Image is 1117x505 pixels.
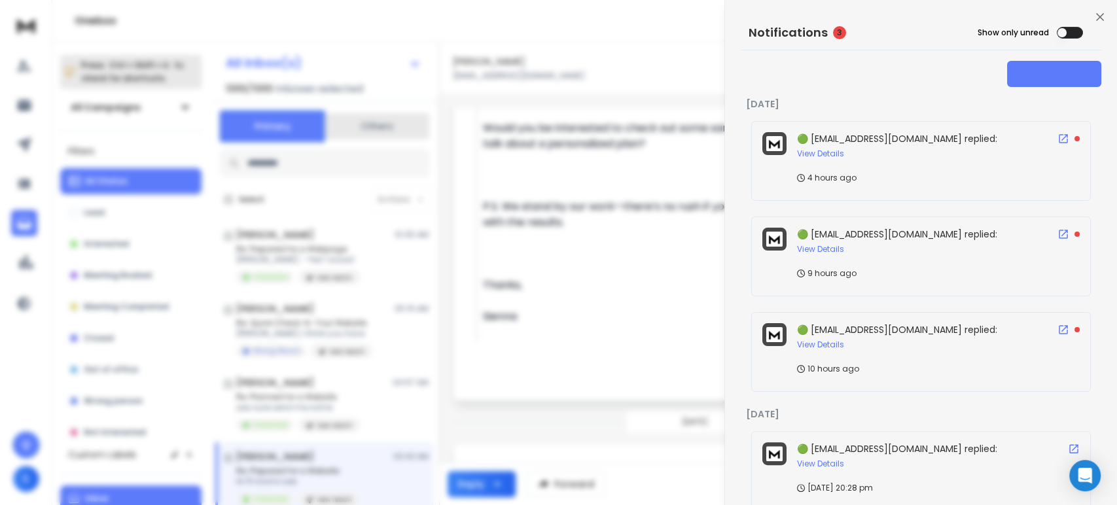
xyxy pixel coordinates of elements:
[766,327,783,342] img: logo
[766,446,783,461] img: logo
[746,408,1096,421] p: [DATE]
[766,232,783,247] img: logo
[1069,460,1101,491] div: Open Intercom Messenger
[797,268,857,279] p: 9 hours ago
[797,459,844,469] button: View Details
[797,228,997,241] span: 🟢 [EMAIL_ADDRESS][DOMAIN_NAME] replied:
[797,442,997,455] span: 🟢 [EMAIL_ADDRESS][DOMAIN_NAME] replied:
[797,132,997,145] span: 🟢 [EMAIL_ADDRESS][DOMAIN_NAME] replied:
[797,340,844,350] button: View Details
[1007,61,1101,87] button: Mark all as read
[833,26,846,39] span: 3
[749,24,828,42] h3: Notifications
[797,483,873,493] p: [DATE] 20:28 pm
[1023,69,1085,79] span: Mark all as read
[797,323,997,336] span: 🟢 [EMAIL_ADDRESS][DOMAIN_NAME] replied:
[797,244,844,254] button: View Details
[978,27,1049,38] label: Show only unread
[797,173,857,183] p: 4 hours ago
[746,97,1096,111] p: [DATE]
[766,136,783,151] img: logo
[797,148,844,159] button: View Details
[797,364,859,374] p: 10 hours ago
